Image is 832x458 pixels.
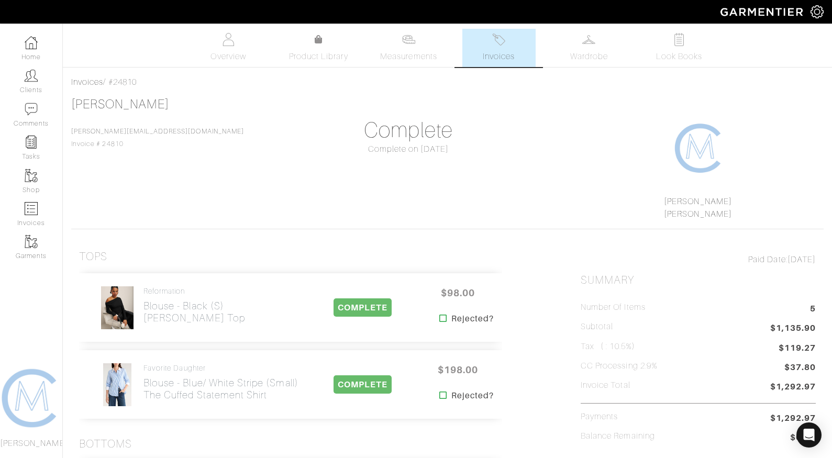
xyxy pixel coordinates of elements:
span: Look Books [656,50,703,63]
span: Invoice # 24810 [71,128,244,148]
a: [PERSON_NAME] [664,197,732,206]
span: Paid Date: [748,255,787,264]
h3: Tops [79,250,107,263]
a: Measurements [372,29,446,67]
h5: Subtotal [581,322,613,332]
img: measurements-466bbee1fd09ba9460f595b01e5d73f9e2bff037440d3c8f018324cb6cdf7a4a.svg [402,33,415,46]
h3: Bottoms [79,438,132,451]
div: Open Intercom Messenger [796,422,822,448]
img: 1608267731955.png.png [673,122,726,174]
img: todo-9ac3debb85659649dc8f770b8b6100bb5dab4b48dedcbae339e5042a72dfd3cc.svg [672,33,685,46]
strong: Rejected? [451,312,494,325]
strong: Rejected? [451,389,494,402]
span: Measurements [380,50,437,63]
div: Complete on [DATE] [291,143,526,155]
h2: Blouse - Blue/ White Stripe (Small) The Cuffed Statement Shirt [143,377,298,401]
a: [PERSON_NAME] [71,97,169,111]
img: orders-27d20c2124de7fd6de4e0e44c1d41de31381a507db9b33961299e4e07d508b8c.svg [492,33,505,46]
a: Look Books [642,29,716,67]
a: [PERSON_NAME] [664,209,732,219]
img: basicinfo-40fd8af6dae0f16599ec9e87c0ef1c0a1fdea2edbe929e3d69a839185d80c458.svg [222,33,235,46]
img: dashboard-icon-dbcd8f5a0b271acd01030246c82b418ddd0df26cd7fceb0bd07c9910d44c42f6.png [25,36,38,49]
span: $1,135.90 [770,322,816,336]
span: $98.00 [427,282,490,304]
img: uNdDbkgmxC1VVvWcQ91tLZS2 [101,286,134,330]
a: Overview [192,29,265,67]
span: $1,292.97 [770,412,816,425]
img: garments-icon-b7da505a4dc4fd61783c78ac3ca0ef83fa9d6f193b1c9dc38574b1d14d53ca28.png [25,235,38,248]
h5: CC Processing 2.9% [581,361,658,371]
h5: Tax ( : 10.5%) [581,342,635,352]
h5: Payments [581,412,618,422]
a: Reformation Blouse - Black (S)[PERSON_NAME] Top [143,287,245,324]
span: $1,292.97 [770,381,816,395]
a: Wardrobe [552,29,626,67]
span: $119.27 [779,342,816,354]
a: Invoices [71,77,103,87]
h5: Balance Remaining [581,431,655,441]
img: comment-icon-a0a6a9ef722e966f86d9cbdc48e553b5cf19dbc54f86b18d962a5391bc8f6eb6.png [25,103,38,116]
a: [PERSON_NAME][EMAIL_ADDRESS][DOMAIN_NAME] [71,128,244,135]
img: garmentier-logo-header-white-b43fb05a5012e4ada735d5af1a66efaba907eab6374d6393d1fbf88cb4ef424d.png [715,3,811,21]
h5: Number of Items [581,303,646,312]
h4: Favorite Daughter [143,364,298,373]
h2: Summary [581,274,816,287]
a: Favorite Daughter Blouse - Blue/ White Stripe (Small)The Cuffed Statement Shirt [143,364,298,401]
span: $37.80 [784,361,816,375]
a: Product Library [282,33,355,63]
h5: Invoice Total [581,381,630,390]
h2: Blouse - Black (S) [PERSON_NAME] Top [143,300,245,324]
span: Overview [210,50,246,63]
img: garments-icon-b7da505a4dc4fd61783c78ac3ca0ef83fa9d6f193b1c9dc38574b1d14d53ca28.png [25,169,38,182]
span: $198.00 [427,359,490,381]
div: / #24810 [71,76,824,88]
span: Wardrobe [570,50,608,63]
img: wardrobe-487a4870c1b7c33e795ec22d11cfc2ed9d08956e64fb3008fe2437562e282088.svg [582,33,595,46]
h1: Complete [291,118,526,143]
img: clients-icon-6bae9207a08558b7cb47a8932f037763ab4055f8c8b6bfacd5dc20c3e0201464.png [25,69,38,82]
span: $0.00 [790,431,816,445]
h4: Reformation [143,287,245,296]
div: [DATE] [581,253,816,266]
span: COMPLETE [334,375,392,394]
img: 2cjvVuNwtRbqv1bkm4Vp8TCG [103,363,132,407]
img: gear-icon-white-bd11855cb880d31180b6d7d6211b90ccbf57a29d726f0c71d8c61bd08dd39cc2.png [811,5,824,18]
img: orders-icon-0abe47150d42831381b5fb84f609e132dff9fe21cb692f30cb5eec754e2cba89.png [25,202,38,215]
span: 5 [810,303,816,317]
span: Invoices [483,50,515,63]
span: Product Library [289,50,348,63]
a: Invoices [462,29,536,67]
img: reminder-icon-8004d30b9f0a5d33ae49ab947aed9ed385cf756f9e5892f1edd6e32f2345188e.png [25,136,38,149]
span: COMPLETE [334,298,392,317]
